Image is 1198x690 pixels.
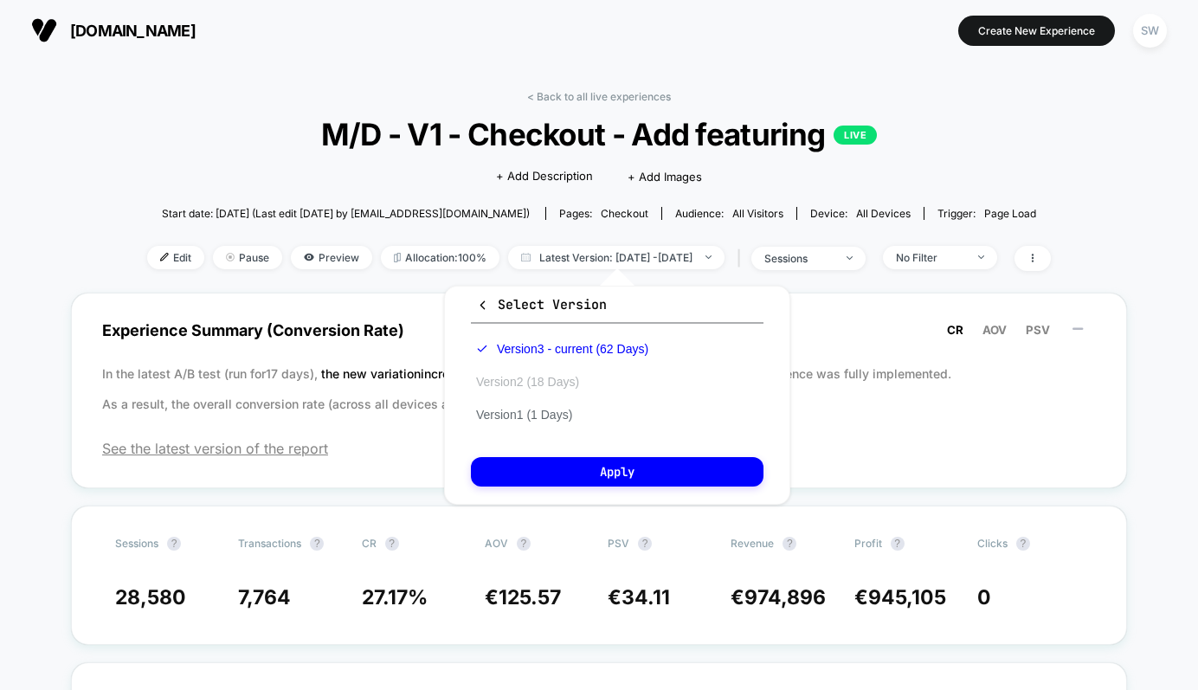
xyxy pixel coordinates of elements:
[608,585,670,609] span: €
[1021,322,1055,338] button: PSV
[942,322,969,338] button: CR
[496,168,593,185] span: + Add Description
[731,585,826,609] span: €
[675,207,783,220] div: Audience:
[559,207,648,220] div: Pages:
[310,537,324,551] button: ?
[192,116,1006,152] span: M/D - V1 - Checkout - Add featuring
[783,537,796,551] button: ?
[362,537,377,550] span: CR
[847,256,853,260] img: end
[608,537,629,550] span: PSV
[527,90,671,103] a: < Back to all live experiences
[31,17,57,43] img: Visually logo
[508,246,725,269] span: Latest Version: [DATE] - [DATE]
[471,341,654,357] button: Version3 - current (62 Days)
[385,537,399,551] button: ?
[982,323,1007,337] span: AOV
[896,251,965,264] div: No Filter
[362,585,428,609] span: 27.17 %
[521,253,531,261] img: calendar
[471,295,763,324] button: Select Version
[958,16,1115,46] button: Create New Experience
[291,246,372,269] span: Preview
[162,207,530,220] span: Start date: [DATE] (Last edit [DATE] by [EMAIL_ADDRESS][DOMAIN_NAME])
[213,246,282,269] span: Pause
[471,407,577,422] button: Version1 (1 Days)
[102,440,1096,457] span: See the latest version of the report
[26,16,201,44] button: [DOMAIN_NAME]
[1016,537,1030,551] button: ?
[977,322,1012,338] button: AOV
[321,366,686,381] span: the new variation increased the conversion rate (CR) by 10.80 %
[891,537,905,551] button: ?
[854,537,882,550] span: Profit
[485,585,561,609] span: €
[381,246,499,269] span: Allocation: 100%
[115,585,186,609] span: 28,580
[238,537,301,550] span: Transactions
[601,207,648,220] span: checkout
[854,585,946,609] span: €
[102,358,1096,419] p: In the latest A/B test (run for 17 days), before the experience was fully implemented. As a resul...
[394,253,401,262] img: rebalance
[70,22,196,40] span: [DOMAIN_NAME]
[471,457,763,487] button: Apply
[733,246,751,271] span: |
[732,207,783,220] span: All Visitors
[499,585,561,609] span: 125.57
[102,311,1096,350] span: Experience Summary (Conversion Rate)
[115,537,158,550] span: Sessions
[517,537,531,551] button: ?
[226,253,235,261] img: end
[984,207,1036,220] span: Page Load
[160,253,169,261] img: edit
[834,126,877,145] p: LIVE
[977,537,1008,550] span: Clicks
[622,585,670,609] span: 34.11
[1133,14,1167,48] div: SW
[937,207,1036,220] div: Trigger:
[638,537,652,551] button: ?
[1026,323,1050,337] span: PSV
[705,255,712,259] img: end
[1128,13,1172,48] button: SW
[744,585,826,609] span: 974,896
[471,374,584,390] button: Version2 (18 Days)
[628,170,702,184] span: + Add Images
[476,296,607,313] span: Select Version
[868,585,946,609] span: 945,105
[978,255,984,259] img: end
[238,585,291,609] span: 7,764
[731,537,774,550] span: Revenue
[764,252,834,265] div: sessions
[977,585,991,609] span: 0
[796,207,924,220] span: Device:
[167,537,181,551] button: ?
[856,207,911,220] span: all devices
[947,323,963,337] span: CR
[485,537,508,550] span: AOV
[147,246,204,269] span: Edit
